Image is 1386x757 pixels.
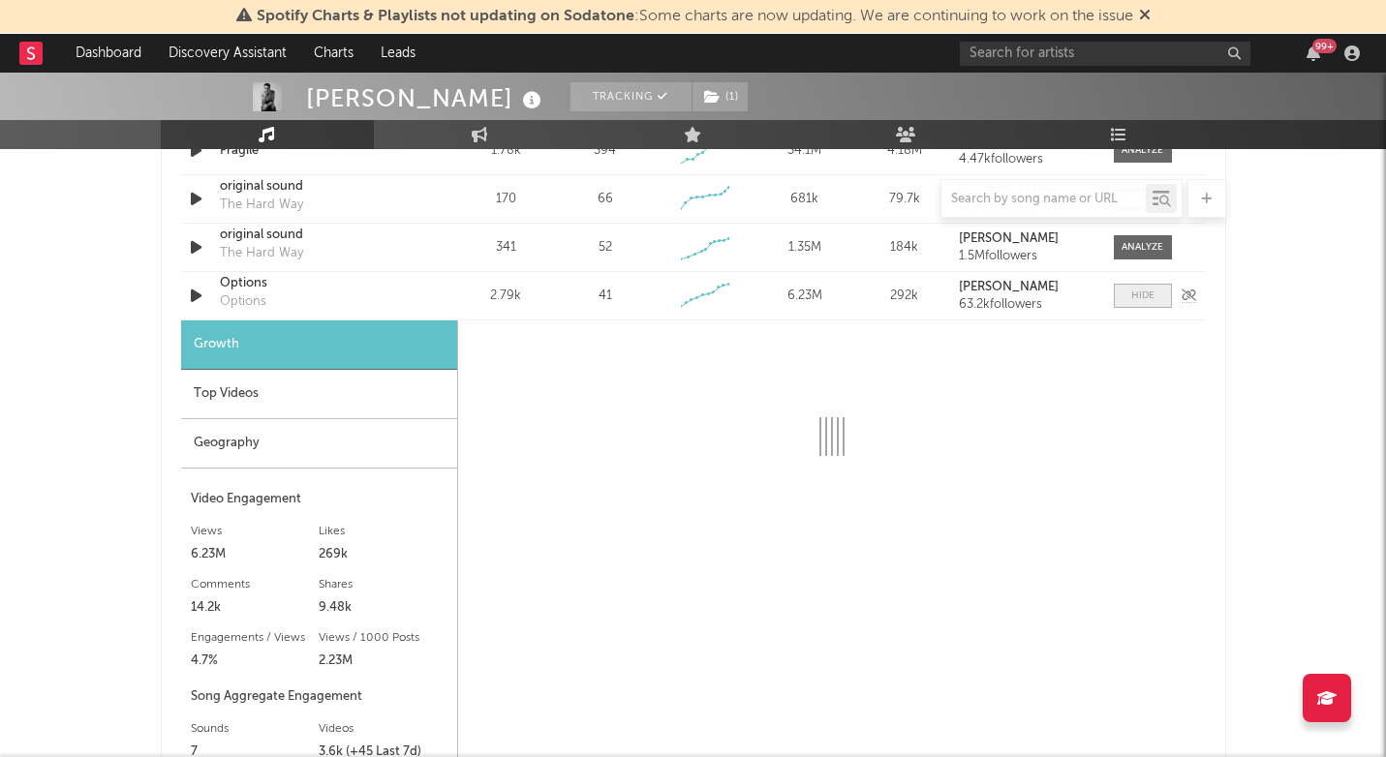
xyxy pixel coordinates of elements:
div: Video Engagement [191,488,447,511]
div: Shares [319,573,447,596]
div: 63.2k followers [959,298,1093,312]
button: Tracking [570,82,692,111]
div: 1.5M followers [959,250,1093,263]
a: Dashboard [62,34,155,73]
div: 6.23M [191,543,320,566]
div: 41 [599,287,612,306]
div: 52 [599,238,612,257]
div: 99 + [1312,39,1337,53]
strong: [PERSON_NAME] [959,281,1059,293]
span: Dismiss [1139,9,1151,24]
div: 34.1M [759,141,849,161]
span: ( 1 ) [692,82,749,111]
div: 4.7% [191,650,320,673]
div: Videos [319,717,447,741]
div: 4.47k followers [959,153,1093,167]
div: 1.35M [759,238,849,257]
div: 184k [859,238,949,257]
a: Leads [367,34,429,73]
div: Comments [191,573,320,596]
div: Song Aggregate Engagement [191,685,447,709]
div: Options [220,292,266,312]
div: [PERSON_NAME] [306,82,546,114]
div: The Hard Way [220,244,303,263]
a: [PERSON_NAME] [959,281,1093,294]
div: 14.2k [191,596,320,620]
div: Engagements / Views [191,626,320,650]
button: 99+ [1307,45,1320,61]
div: Top Videos [181,370,457,419]
div: 9.48k [319,596,447,620]
div: 269k [319,543,447,566]
div: Views [191,520,320,543]
div: 6.23M [759,287,849,306]
span: Spotify Charts & Playlists not updating on Sodatone [257,9,634,24]
div: Sounds [191,717,320,741]
div: Geography [181,419,457,469]
span: : Some charts are now updating. We are continuing to work on the issue [257,9,1133,24]
div: Likes [319,520,447,543]
div: 4.18M [859,141,949,161]
a: Discovery Assistant [155,34,300,73]
a: Fragile [220,141,422,161]
a: Options [220,274,422,293]
a: [PERSON_NAME] [959,232,1093,246]
input: Search by song name or URL [941,192,1146,207]
a: original sound [220,226,422,245]
strong: [PERSON_NAME] [959,232,1059,245]
button: (1) [693,82,748,111]
div: Growth [181,320,457,370]
div: 2.79k [461,287,551,306]
a: Charts [300,34,367,73]
div: Views / 1000 Posts [319,626,447,650]
a: original sound [220,177,422,197]
div: 341 [461,238,551,257]
div: 2.23M [319,650,447,673]
div: 292k [859,287,949,306]
div: 394 [594,141,616,161]
div: 1.78k [461,141,551,161]
input: Search for artists [960,42,1250,66]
